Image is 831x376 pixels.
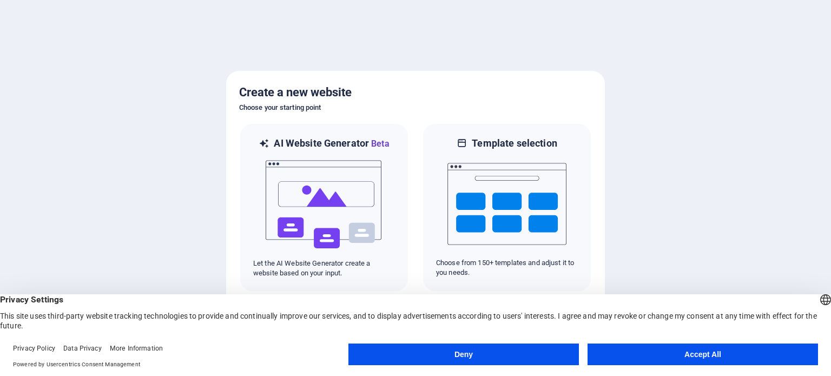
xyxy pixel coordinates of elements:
h6: Choose your starting point [239,101,592,114]
div: Template selectionChoose from 150+ templates and adjust it to you needs. [422,123,592,292]
p: Let the AI Website Generator create a website based on your input. [253,259,395,278]
p: Choose from 150+ templates and adjust it to you needs. [436,258,578,278]
div: AI Website GeneratorBetaaiLet the AI Website Generator create a website based on your input. [239,123,409,292]
img: ai [265,150,384,259]
h5: Create a new website [239,84,592,101]
span: Beta [369,138,390,149]
h6: AI Website Generator [274,137,389,150]
h6: Template selection [472,137,557,150]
